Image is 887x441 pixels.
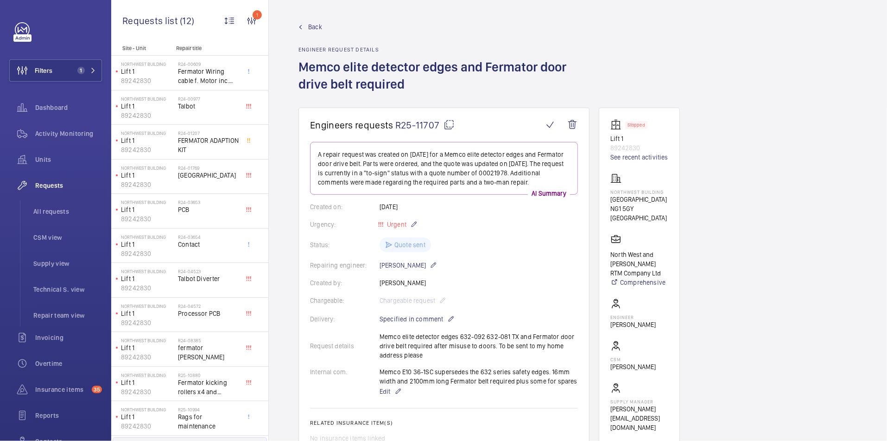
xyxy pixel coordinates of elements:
p: Lift 1 [121,205,174,214]
p: Lift 1 [121,378,174,387]
span: Filters [35,66,52,75]
span: Supply view [33,259,102,268]
p: North West and [PERSON_NAME] RTM Company Ltd [610,250,668,278]
p: Engineer [610,314,656,320]
p: 89242830 [121,422,174,431]
span: Edit [380,387,391,396]
p: 89242830 [121,76,174,85]
p: northwest building [121,199,174,205]
p: Lift 1 [610,134,668,143]
span: Requests [35,181,102,190]
p: 89242830 [121,111,174,120]
span: Requests list [122,15,180,26]
span: 35 [92,386,102,393]
p: Lift 1 [121,343,174,352]
p: 89242830 [121,214,174,224]
span: Fermator kicking rollers x4 and landing door shoes x4 required [178,378,239,396]
p: 89242830 [121,352,174,362]
span: Units [35,155,102,164]
p: Lift 1 [121,309,174,318]
p: northwest building [610,189,668,195]
h2: R24-08385 [178,338,239,343]
span: Urgent [385,221,406,228]
p: 89242830 [121,249,174,258]
p: northwest building [121,303,174,309]
span: R25-11707 [395,119,455,131]
span: fermator [PERSON_NAME] [178,343,239,362]
span: Invoicing [35,333,102,342]
p: Lift 1 [121,67,174,76]
span: FERMATOR ADAPTION KIT [178,136,239,154]
span: Activity Monitoring [35,129,102,138]
p: northwest building [121,61,174,67]
span: PCB [178,205,239,214]
h2: R24-00977 [178,96,239,102]
p: northwest building [121,268,174,274]
p: Supply manager [610,399,668,404]
p: 89242830 [610,143,668,153]
h2: R24-03654 [178,234,239,240]
span: Processor PCB [178,309,239,318]
span: Talbot Diverter [178,274,239,283]
h2: R25-10880 [178,372,239,378]
span: Technical S. view [33,285,102,294]
h1: Memco elite detector edges and Fermator door drive belt required [298,58,589,108]
p: northwest building [121,130,174,136]
h2: R24-01207 [178,130,239,136]
p: [PERSON_NAME] [610,362,656,371]
p: 89242830 [121,387,174,396]
button: Filters1 [9,59,102,82]
h2: Engineer request details [298,46,589,53]
img: elevator.svg [610,119,625,130]
h2: R24-04572 [178,303,239,309]
p: Site - Unit [111,45,172,51]
p: northwest building [121,165,174,171]
p: 89242830 [121,180,174,189]
p: NG1 5GY [GEOGRAPHIC_DATA] [610,204,668,223]
p: Lift 1 [121,136,174,145]
p: Lift 1 [121,412,174,422]
p: Lift 1 [121,102,174,111]
p: [PERSON_NAME] [610,320,656,329]
p: Stopped [627,123,645,127]
p: northwest building [121,407,174,412]
p: northwest building [121,234,174,240]
h2: R24-04523 [178,268,239,274]
p: Lift 1 [121,171,174,180]
p: Specified in comment [380,313,455,325]
p: northwest building [121,372,174,378]
p: [GEOGRAPHIC_DATA] [610,195,668,204]
span: Talbot [178,102,239,111]
p: [PERSON_NAME] [380,260,437,271]
span: Insurance items [35,385,88,394]
p: 89242830 [121,318,174,327]
p: AI Summary [528,189,570,198]
p: northwest building [121,96,174,102]
span: Repair team view [33,311,102,320]
h2: R24-03653 [178,199,239,205]
p: northwest building [121,338,174,343]
p: Repair title [176,45,237,51]
a: See recent activities [610,153,668,162]
span: Back [308,22,322,32]
span: All requests [33,207,102,216]
p: Lift 1 [121,240,174,249]
h2: Related insurance item(s) [310,420,578,426]
p: 89242830 [121,145,174,154]
p: 89242830 [121,283,174,293]
span: Engineers requests [310,119,393,131]
span: Contact [178,240,239,249]
p: [PERSON_NAME][EMAIL_ADDRESS][DOMAIN_NAME] [610,404,668,432]
p: CSM [610,357,656,362]
span: Reports [35,411,102,420]
span: Overtime [35,359,102,368]
h2: R24-00609 [178,61,239,67]
span: Dashboard [35,103,102,112]
h2: R25-10994 [178,407,239,412]
a: Comprehensive [610,278,668,287]
span: Fermator Wiring cable f. Motor inc. Encoder, 5 conductive, with multiple pin terminals, 4 573510032 [178,67,239,85]
span: CSM view [33,233,102,242]
h2: R24-01769 [178,165,239,171]
p: A repair request was created on [DATE] for a Memco elite detector edges and Fermator door drive b... [318,150,570,187]
span: Rags for maintenance [178,412,239,431]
